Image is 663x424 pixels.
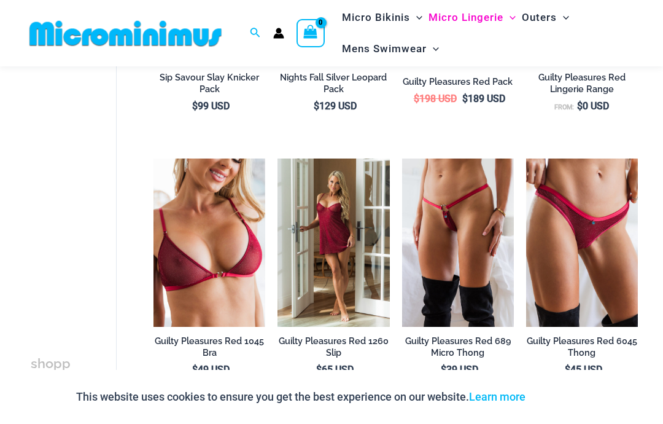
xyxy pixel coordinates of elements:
[342,33,427,65] span: Mens Swimwear
[192,100,198,112] span: $
[402,159,514,326] img: Guilty Pleasures Red 689 Micro 01
[277,159,389,326] a: Guilty Pleasures Red 1260 Slip 01Guilty Pleasures Red 1260 Slip 02Guilty Pleasures Red 1260 Slip 02
[277,336,389,358] h2: Guilty Pleasures Red 1260 Slip
[526,72,638,100] a: Guilty Pleasures Red Lingerie Range
[76,388,525,406] p: This website uses cookies to ensure you get the best experience on our website.
[277,159,389,326] img: Guilty Pleasures Red 1260 Slip 01
[192,364,230,375] bdi: 49 USD
[428,2,503,33] span: Micro Lingerie
[526,159,638,326] img: Guilty Pleasures Red 6045 Thong 01
[153,336,265,358] h2: Guilty Pleasures Red 1045 Bra
[273,28,284,39] a: Account icon link
[314,100,319,112] span: $
[277,336,389,363] a: Guilty Pleasures Red 1260 Slip
[402,76,514,88] h2: Guilty Pleasures Red Pack
[25,20,227,47] img: MM SHOP LOGO FLAT
[554,103,574,111] span: From:
[526,159,638,326] a: Guilty Pleasures Red 6045 Thong 01Guilty Pleasures Red 6045 Thong 02Guilty Pleasures Red 6045 Tho...
[277,72,389,100] a: Nights Fall Silver Leopard Pack
[192,100,230,112] bdi: 99 USD
[277,72,389,95] h2: Nights Fall Silver Leopard Pack
[314,100,357,112] bdi: 129 USD
[316,364,322,375] span: $
[469,390,525,403] a: Learn more
[414,93,419,104] span: $
[192,364,198,375] span: $
[339,33,442,65] a: Mens SwimwearMenu ToggleMenu Toggle
[565,364,602,375] bdi: 45 USD
[402,336,514,358] h2: Guilty Pleasures Red 689 Micro Thong
[577,100,583,112] span: $
[402,336,514,363] a: Guilty Pleasures Red 689 Micro Thong
[557,2,569,33] span: Menu Toggle
[402,76,514,92] a: Guilty Pleasures Red Pack
[402,159,514,326] a: Guilty Pleasures Red 689 Micro 01Guilty Pleasures Red 689 Micro 02Guilty Pleasures Red 689 Micro 02
[526,72,638,95] h2: Guilty Pleasures Red Lingerie Range
[316,364,354,375] bdi: 65 USD
[153,159,265,326] img: Guilty Pleasures Red 1045 Bra 01
[31,69,141,315] iframe: TrustedSite Certified
[526,336,638,363] a: Guilty Pleasures Red 6045 Thong
[414,93,457,104] bdi: 198 USD
[153,72,265,100] a: Sip Savour Slay Knicker Pack
[462,93,505,104] bdi: 189 USD
[297,19,325,47] a: View Shopping Cart, empty
[31,356,71,393] span: shopping
[577,100,609,112] bdi: 0 USD
[522,2,557,33] span: Outers
[153,159,265,326] a: Guilty Pleasures Red 1045 Bra 01Guilty Pleasures Red 1045 Bra 02Guilty Pleasures Red 1045 Bra 02
[339,2,425,33] a: Micro BikinisMenu ToggleMenu Toggle
[535,382,587,412] button: Accept
[250,26,261,41] a: Search icon link
[519,2,572,33] a: OutersMenu ToggleMenu Toggle
[565,364,570,375] span: $
[462,93,468,104] span: $
[427,33,439,65] span: Menu Toggle
[441,364,478,375] bdi: 39 USD
[526,336,638,358] h2: Guilty Pleasures Red 6045 Thong
[153,72,265,95] h2: Sip Savour Slay Knicker Pack
[342,2,410,33] span: Micro Bikinis
[441,364,446,375] span: $
[425,2,519,33] a: Micro LingerieMenu ToggleMenu Toggle
[410,2,422,33] span: Menu Toggle
[153,336,265,363] a: Guilty Pleasures Red 1045 Bra
[503,2,516,33] span: Menu Toggle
